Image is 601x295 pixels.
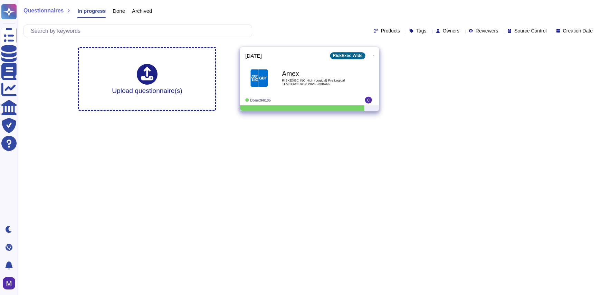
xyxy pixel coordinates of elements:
[365,97,372,104] img: user
[443,28,459,33] span: Owners
[476,28,498,33] span: Reviewers
[3,277,15,289] img: user
[563,28,593,33] span: Creation Date
[1,276,20,291] button: user
[514,28,546,33] span: Source Control
[381,28,400,33] span: Products
[27,25,252,37] input: Search by keywords
[250,98,271,102] span: Done: 94/105
[77,8,106,13] span: In progress
[282,70,352,77] b: Amex
[113,8,125,13] span: Done
[250,69,268,87] img: Logo
[132,8,152,13] span: Archived
[282,79,352,85] span: RISKEXEC INC High (Logical) Pre Logical TLM3113118198 2025 2388446
[23,8,64,13] span: Questionnaires
[112,64,182,94] div: Upload questionnaire(s)
[330,52,365,59] div: RiskExec Wide
[245,53,262,58] span: [DATE]
[416,28,427,33] span: Tags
